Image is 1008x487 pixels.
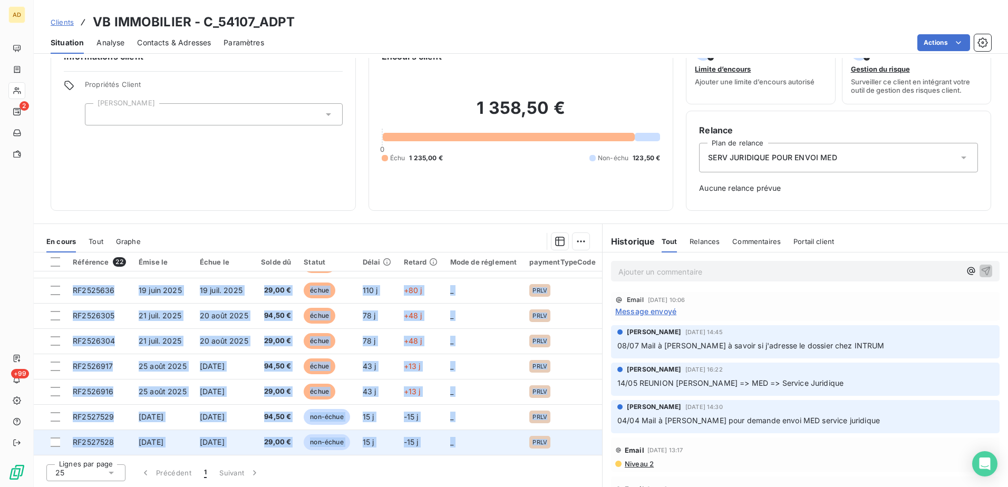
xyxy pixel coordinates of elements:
[685,366,723,373] span: [DATE] 16:22
[261,310,291,321] span: 94,50 €
[532,388,547,395] span: PRLV
[972,451,997,476] div: Open Intercom Messenger
[380,145,384,153] span: 0
[73,362,113,371] span: RF2526917
[409,153,443,163] span: 1 235,00 €
[532,363,547,369] span: PRLV
[732,237,781,246] span: Commentaires
[200,362,225,371] span: [DATE]
[139,258,187,266] div: Émise le
[603,235,655,248] h6: Historique
[627,365,681,374] span: [PERSON_NAME]
[200,437,225,446] span: [DATE]
[450,412,453,421] span: _
[404,286,422,295] span: +80 j
[139,412,163,421] span: [DATE]
[304,258,350,266] div: Statut
[404,387,421,396] span: +13 j
[699,124,978,137] h6: Relance
[363,286,378,295] span: 110 j
[46,237,76,246] span: En cours
[450,387,453,396] span: _
[139,437,163,446] span: [DATE]
[96,37,124,48] span: Analyse
[532,313,547,319] span: PRLV
[695,77,815,86] span: Ajouter une limite d’encours autorisé
[261,361,291,372] span: 94,50 €
[139,286,182,295] span: 19 juin 2025
[708,152,837,163] span: SERV JURIDIQUE POUR ENVOI MED
[627,327,681,337] span: [PERSON_NAME]
[532,439,547,445] span: PRLV
[304,333,335,349] span: échue
[200,412,225,421] span: [DATE]
[51,18,74,26] span: Clients
[213,462,266,484] button: Suivant
[617,341,885,350] span: 08/07 Mail à [PERSON_NAME] à savoir si j'adresse le dossier chez INTRUM
[363,362,376,371] span: 43 j
[73,286,114,295] span: RF2525636
[304,409,350,425] span: non-échue
[627,402,681,412] span: [PERSON_NAME]
[404,437,419,446] span: -15 j
[633,153,660,163] span: 123,50 €
[11,369,29,378] span: +99
[529,258,596,266] div: paymentTypeCode
[200,311,248,320] span: 20 août 2025
[695,65,751,73] span: Limite d’encours
[73,311,114,320] span: RF2526305
[8,464,25,481] img: Logo LeanPay
[624,460,654,468] span: Niveau 2
[363,437,374,446] span: 15 j
[134,462,198,484] button: Précédent
[532,414,547,420] span: PRLV
[204,467,207,478] span: 1
[73,336,115,345] span: RF2526304
[51,37,84,48] span: Situation
[8,6,25,23] div: AD
[261,285,291,296] span: 29,00 €
[261,437,291,447] span: 29,00 €
[51,17,74,27] a: Clients
[139,336,181,345] span: 21 juil. 2025
[363,311,376,320] span: 78 j
[200,258,248,266] div: Échue le
[89,237,103,246] span: Tout
[224,37,264,48] span: Paramètres
[55,467,64,478] span: 25
[200,387,225,396] span: [DATE]
[139,387,187,396] span: 25 août 2025
[917,34,970,51] button: Actions
[404,258,438,266] div: Retard
[200,286,243,295] span: 19 juil. 2025
[304,434,350,450] span: non-échue
[617,416,880,425] span: 04/04 Mail à [PERSON_NAME] pour demande envoi MED service juridique
[662,237,677,246] span: Tout
[793,237,834,246] span: Portail client
[94,110,102,119] input: Ajouter une valeur
[73,437,114,446] span: RF2527528
[617,378,844,387] span: 14/05 REUNION [PERSON_NAME] => MED => Service Juridique
[113,257,125,267] span: 22
[404,336,422,345] span: +48 j
[261,258,291,266] div: Solde dû
[685,404,723,410] span: [DATE] 14:30
[450,362,453,371] span: _
[450,336,453,345] span: _
[625,446,644,454] span: Email
[304,308,335,324] span: échue
[304,358,335,374] span: échue
[363,412,374,421] span: 15 j
[116,237,141,246] span: Graphe
[390,153,405,163] span: Échu
[647,447,683,453] span: [DATE] 13:17
[20,101,29,111] span: 2
[842,37,991,104] button: Gestion du risqueSurveiller ce client en intégrant votre outil de gestion des risques client.
[450,311,453,320] span: _
[404,412,419,421] span: -15 j
[85,80,343,95] span: Propriétés Client
[686,37,835,104] button: Limite d’encoursAjouter une limite d’encours autorisé
[685,329,723,335] span: [DATE] 14:45
[450,286,453,295] span: _
[93,13,295,32] h3: VB IMMOBILIER - C_54107_ADPT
